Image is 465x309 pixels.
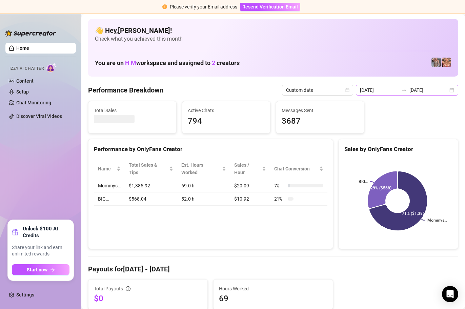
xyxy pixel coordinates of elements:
span: $0 [94,293,202,304]
span: swap-right [401,87,407,93]
span: Active Chats [188,107,265,114]
span: Share your link and earn unlimited rewards [12,244,69,257]
span: to [401,87,407,93]
span: 2 [212,59,215,66]
div: Est. Hours Worked [181,161,221,176]
span: 21 % [274,195,285,203]
td: 69.0 h [177,179,230,192]
span: 69 [219,293,327,304]
div: Performance by OnlyFans Creator [94,145,327,154]
h4: Payouts for [DATE] - [DATE] [88,264,458,274]
span: Hours Worked [219,285,327,292]
span: arrow-right [50,267,55,272]
span: Name [98,165,115,172]
span: Custom date [286,85,349,95]
img: pennylondonvip [431,58,441,67]
span: info-circle [126,286,130,291]
span: H M [125,59,136,66]
button: Resend Verification Email [240,3,300,11]
span: 7 % [274,182,285,189]
span: 3687 [282,115,359,128]
strong: Unlock $100 AI Credits [23,225,69,239]
span: Total Payouts [94,285,123,292]
a: Settings [16,292,34,297]
a: Home [16,45,29,51]
span: 794 [188,115,265,128]
img: pennylondon [442,58,451,67]
td: $568.04 [125,192,177,206]
th: Sales / Hour [230,159,270,179]
span: Start now [27,267,47,272]
span: exclamation-circle [162,4,167,9]
th: Name [94,159,125,179]
input: Start date [360,86,399,94]
h4: 👋 Hey, [PERSON_NAME] ! [95,26,451,35]
span: gift [12,229,19,235]
img: logo-BBDzfeDw.svg [5,30,56,37]
td: BIG… [94,192,125,206]
img: AI Chatter [46,63,57,73]
text: Mommys… [427,218,447,223]
td: $10.92 [230,192,270,206]
td: 52.0 h [177,192,230,206]
span: Total Sales & Tips [129,161,168,176]
td: $20.09 [230,179,270,192]
h4: Performance Breakdown [88,85,163,95]
input: End date [409,86,448,94]
th: Total Sales & Tips [125,159,177,179]
div: Open Intercom Messenger [442,286,458,302]
a: Chat Monitoring [16,100,51,105]
span: Chat Conversion [274,165,318,172]
button: Start nowarrow-right [12,264,69,275]
div: Sales by OnlyFans Creator [344,145,452,154]
span: Resend Verification Email [242,4,298,9]
span: calendar [345,88,349,92]
span: Check what you achieved this month [95,35,451,43]
span: Izzy AI Chatter [9,65,44,72]
text: BIG… [359,179,368,184]
td: $1,385.92 [125,179,177,192]
th: Chat Conversion [270,159,327,179]
span: Total Sales [94,107,171,114]
span: Messages Sent [282,107,359,114]
a: Discover Viral Videos [16,114,62,119]
span: Sales / Hour [234,161,261,176]
h1: You are on workspace and assigned to creators [95,59,240,67]
a: Setup [16,89,29,95]
a: Content [16,78,34,84]
td: Mommys… [94,179,125,192]
div: Please verify your Email address [170,3,237,11]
